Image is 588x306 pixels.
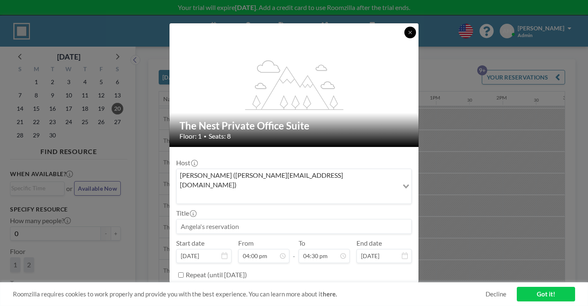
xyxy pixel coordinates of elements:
[245,60,344,109] g: flex-grow: 1.2;
[517,287,575,301] a: Got it!
[238,239,254,247] label: From
[179,119,409,132] h2: The Nest Private Office Suite
[177,169,411,204] div: Search for option
[323,290,337,298] a: here.
[204,133,207,139] span: •
[177,191,398,202] input: Search for option
[176,159,197,167] label: Host
[293,242,295,260] span: -
[209,132,231,140] span: Seats: 8
[176,239,204,247] label: Start date
[13,290,486,298] span: Roomzilla requires cookies to work properly and provide you with the best experience. You can lea...
[178,171,397,189] span: [PERSON_NAME] ([PERSON_NAME][EMAIL_ADDRESS][DOMAIN_NAME])
[299,239,305,247] label: To
[356,239,382,247] label: End date
[186,271,247,279] label: Repeat (until [DATE])
[179,132,202,140] span: Floor: 1
[486,290,506,298] a: Decline
[176,209,196,217] label: Title
[177,219,411,234] input: Angela's reservation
